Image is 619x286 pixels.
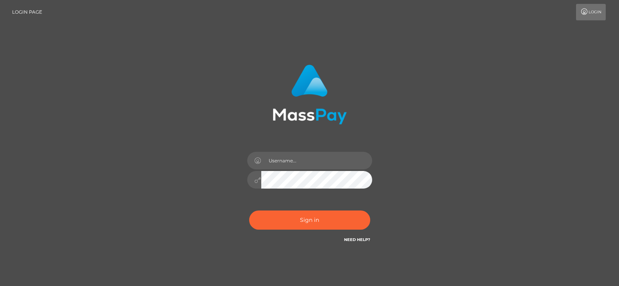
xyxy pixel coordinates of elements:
[261,152,372,169] input: Username...
[249,210,370,230] button: Sign in
[576,4,606,20] a: Login
[12,4,42,20] a: Login Page
[344,237,370,242] a: Need Help?
[273,65,347,124] img: MassPay Login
